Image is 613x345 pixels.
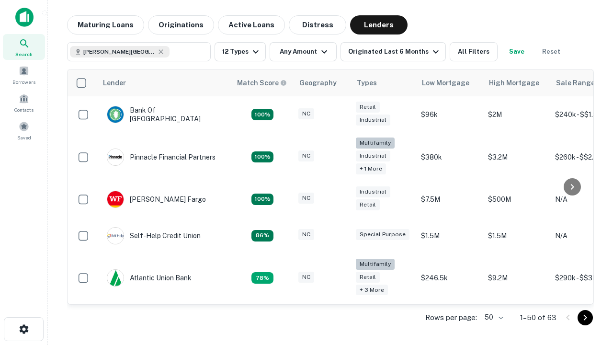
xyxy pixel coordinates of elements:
[298,150,314,161] div: NC
[97,69,231,96] th: Lender
[356,259,395,270] div: Multifamily
[350,15,408,34] button: Lenders
[356,199,380,210] div: Retail
[3,117,45,143] a: Saved
[294,69,351,96] th: Geography
[357,77,377,89] div: Types
[298,108,314,119] div: NC
[356,163,386,174] div: + 1 more
[218,15,285,34] button: Active Loans
[483,69,550,96] th: High Mortgage
[237,78,287,88] div: Capitalize uses an advanced AI algorithm to match your search with the best lender. The match sco...
[107,191,206,208] div: [PERSON_NAME] Fargo
[450,42,498,61] button: All Filters
[107,191,124,207] img: picture
[481,310,505,324] div: 50
[107,228,124,244] img: picture
[15,8,34,27] img: capitalize-icon.png
[536,42,567,61] button: Reset
[416,69,483,96] th: Low Mortgage
[107,227,201,244] div: Self-help Credit Union
[416,254,483,302] td: $246.5k
[237,78,285,88] h6: Match Score
[299,77,337,89] div: Geography
[67,15,144,34] button: Maturing Loans
[416,218,483,254] td: $1.5M
[251,109,273,120] div: Matching Properties: 14, hasApolloMatch: undefined
[483,218,550,254] td: $1.5M
[483,254,550,302] td: $9.2M
[3,62,45,88] a: Borrowers
[356,285,388,296] div: + 3 more
[483,133,550,181] td: $3.2M
[251,151,273,163] div: Matching Properties: 23, hasApolloMatch: undefined
[483,181,550,218] td: $500M
[107,106,222,123] div: Bank Of [GEOGRAPHIC_DATA]
[270,42,337,61] button: Any Amount
[348,46,442,57] div: Originated Last 6 Months
[103,77,126,89] div: Lender
[416,133,483,181] td: $380k
[425,312,477,323] p: Rows per page:
[356,150,390,161] div: Industrial
[501,42,532,61] button: Save your search to get updates of matches that match your search criteria.
[3,90,45,115] a: Contacts
[251,272,273,284] div: Matching Properties: 10, hasApolloMatch: undefined
[215,42,266,61] button: 12 Types
[298,229,314,240] div: NC
[578,310,593,325] button: Go to next page
[83,47,155,56] span: [PERSON_NAME][GEOGRAPHIC_DATA], [GEOGRAPHIC_DATA]
[520,312,556,323] p: 1–50 of 63
[356,229,409,240] div: Special Purpose
[356,186,390,197] div: Industrial
[107,149,124,165] img: picture
[107,149,216,166] div: Pinnacle Financial Partners
[289,15,346,34] button: Distress
[231,69,294,96] th: Capitalize uses an advanced AI algorithm to match your search with the best lender. The match sco...
[3,34,45,60] a: Search
[416,181,483,218] td: $7.5M
[416,96,483,133] td: $96k
[489,77,539,89] div: High Mortgage
[15,50,33,58] span: Search
[565,238,613,284] iframe: Chat Widget
[341,42,446,61] button: Originated Last 6 Months
[12,78,35,86] span: Borrowers
[14,106,34,114] span: Contacts
[107,106,124,123] img: picture
[298,193,314,204] div: NC
[148,15,214,34] button: Originations
[556,77,595,89] div: Sale Range
[351,69,416,96] th: Types
[107,269,192,287] div: Atlantic Union Bank
[107,270,124,286] img: picture
[422,77,469,89] div: Low Mortgage
[356,115,390,126] div: Industrial
[356,102,380,113] div: Retail
[298,272,314,283] div: NC
[17,134,31,141] span: Saved
[251,230,273,241] div: Matching Properties: 11, hasApolloMatch: undefined
[356,138,395,149] div: Multifamily
[251,194,273,205] div: Matching Properties: 14, hasApolloMatch: undefined
[483,96,550,133] td: $2M
[356,272,380,283] div: Retail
